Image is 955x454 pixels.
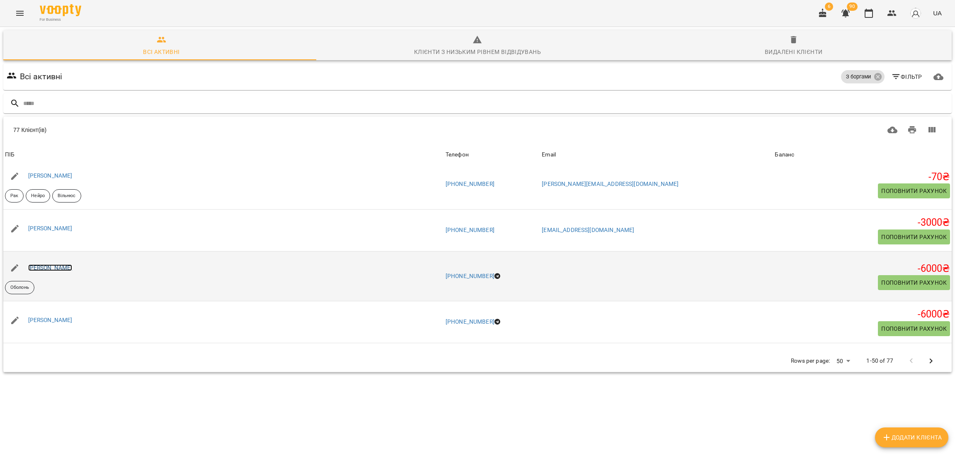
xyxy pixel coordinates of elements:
div: Sort [446,150,469,160]
h5: -6000 ₴ [775,262,950,275]
span: Поповнити рахунок [881,232,947,242]
span: Поповнити рахунок [881,278,947,288]
div: ПІБ [5,150,15,160]
span: ПІБ [5,150,442,160]
div: Sort [5,150,15,160]
a: [PHONE_NUMBER] [446,181,494,187]
div: Всі активні [143,47,179,57]
button: Next Page [921,351,941,371]
span: Баланс [775,150,950,160]
a: [EMAIL_ADDRESS][DOMAIN_NAME] [542,227,634,233]
span: Додати клієнта [882,432,942,442]
button: Фільтр [888,69,926,84]
span: 6 [825,2,833,11]
p: Rows per page: [791,357,830,365]
div: Видалені клієнти [765,47,822,57]
p: 1-50 of 77 [866,357,893,365]
div: Table Toolbar [3,117,952,143]
div: Sort [542,150,556,160]
button: Завантажити CSV [882,120,902,140]
a: [PERSON_NAME] [28,264,73,271]
button: Поповнити рахунок [878,321,950,336]
a: [PHONE_NUMBER] [446,273,494,279]
h5: -3000 ₴ [775,216,950,229]
p: Оболонь [10,284,29,291]
a: [PERSON_NAME][EMAIL_ADDRESS][DOMAIN_NAME] [542,181,679,187]
a: [PERSON_NAME] [28,225,73,232]
a: [PERSON_NAME] [28,172,73,179]
p: Вільнюс [58,193,76,200]
div: Оболонь [5,281,34,294]
span: Email [542,150,771,160]
span: З боргами [841,73,876,81]
div: Телефон [446,150,469,160]
div: З боргами [841,70,885,83]
span: UA [933,9,942,17]
span: For Business [40,17,81,22]
button: UA [930,5,945,21]
button: Додати клієнта [875,427,948,447]
div: 50 [833,355,853,367]
a: [PHONE_NUMBER] [446,318,494,325]
div: Нейро [26,189,50,203]
span: Поповнити рахунок [881,324,947,334]
p: Нейро [31,193,45,200]
img: Voopty Logo [40,4,81,16]
button: Поповнити рахунок [878,183,950,198]
button: Поповнити рахунок [878,229,950,244]
span: Телефон [446,150,538,160]
button: Поповнити рахунок [878,275,950,290]
button: Друк [902,120,922,140]
a: [PHONE_NUMBER] [446,227,494,233]
div: Sort [775,150,794,160]
button: Вигляд колонок [922,120,942,140]
h6: Всі активні [20,70,63,83]
span: 90 [847,2,858,11]
div: Вільнюс [52,189,81,203]
button: Menu [10,3,30,23]
img: avatar_s.png [910,7,921,19]
a: [PERSON_NAME] [28,317,73,323]
span: Поповнити рахунок [881,186,947,196]
p: Рак [10,193,18,200]
span: Фільтр [891,72,922,82]
h5: -70 ₴ [775,171,950,183]
div: Рак [5,189,24,203]
div: Email [542,150,556,160]
div: Клієнти з низьким рівнем відвідувань [414,47,541,57]
div: Баланс [775,150,794,160]
div: 77 Клієнт(ів) [13,126,465,134]
h5: -6000 ₴ [775,308,950,321]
